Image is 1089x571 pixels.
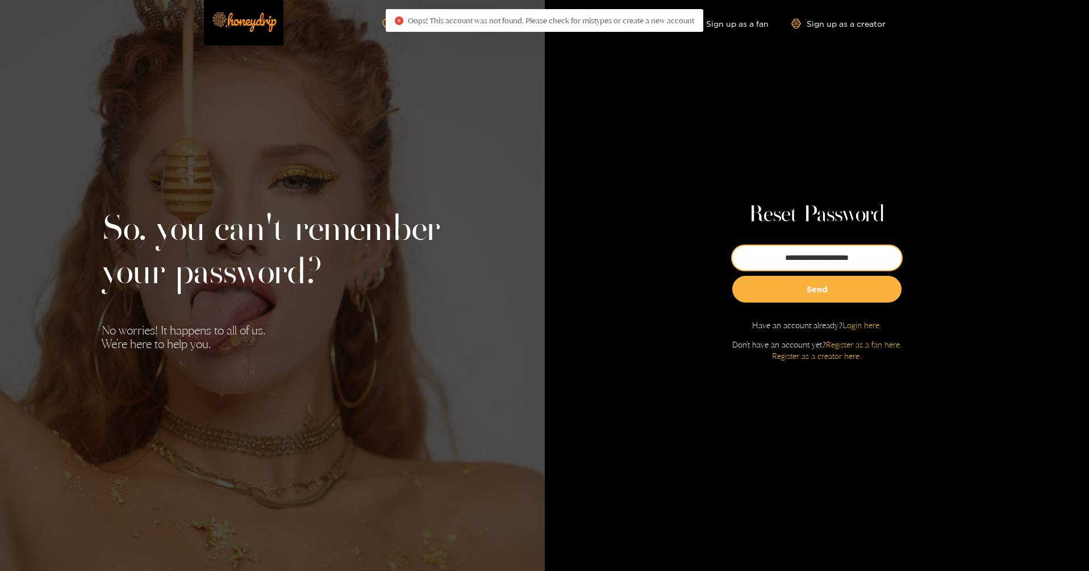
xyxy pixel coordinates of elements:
[772,351,861,361] a: Register as a creator here.
[749,201,884,229] h1: Reset Password
[408,16,694,25] span: Oops! This account was not found. Please check for mistypes or create a new account
[102,324,443,351] p: No worries! It happens to all of us. We're here to help you.
[732,276,902,303] button: Send
[842,320,881,330] a: Login here.
[826,340,902,349] a: Register as a fan here.
[791,19,886,28] a: Sign up as a creator
[732,339,902,362] p: Don't have an account yet?
[102,209,443,295] h2: So, you can't remember your password?
[691,19,769,28] a: Sign up as a fan
[752,320,881,331] p: Have an account already?
[382,19,457,28] a: Explore models
[395,16,403,25] span: close-circle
